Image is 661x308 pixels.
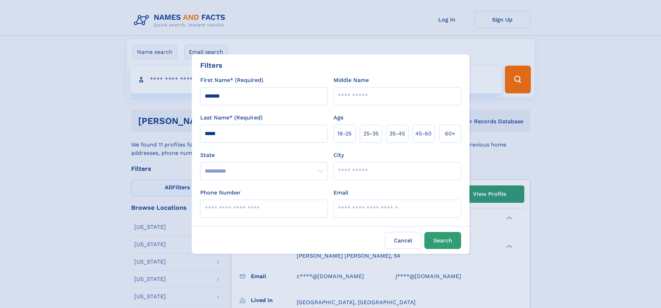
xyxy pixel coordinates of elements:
[200,76,263,84] label: First Name* (Required)
[200,151,328,159] label: State
[333,114,344,122] label: Age
[424,232,461,249] button: Search
[363,130,379,138] span: 25‑35
[200,114,263,122] label: Last Name* (Required)
[445,130,455,138] span: 60+
[415,130,432,138] span: 45‑60
[333,76,369,84] label: Middle Name
[333,151,344,159] label: City
[337,130,351,138] span: 18‑25
[389,130,405,138] span: 35‑45
[333,189,348,197] label: Email
[385,232,422,249] label: Cancel
[200,189,241,197] label: Phone Number
[200,60,222,70] div: Filters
